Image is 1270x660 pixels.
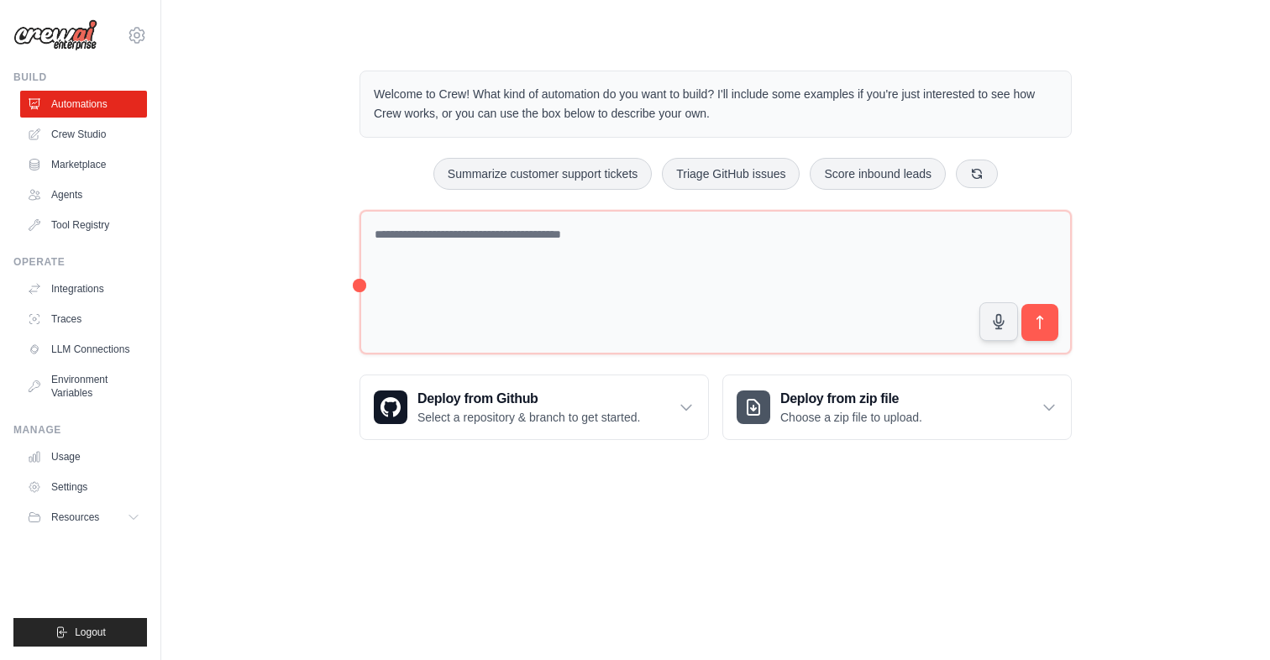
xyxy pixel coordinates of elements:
div: Operate [13,255,147,269]
a: Marketplace [20,151,147,178]
a: Usage [20,443,147,470]
a: LLM Connections [20,336,147,363]
a: Agents [20,181,147,208]
a: Automations [20,91,147,118]
span: Logout [75,626,106,639]
a: Settings [20,474,147,500]
span: Resources [51,511,99,524]
h3: Deploy from zip file [780,389,922,409]
p: Choose a zip file to upload. [780,409,922,426]
a: Integrations [20,275,147,302]
p: Welcome to Crew! What kind of automation do you want to build? I'll include some examples if you'... [374,85,1057,123]
button: Summarize customer support tickets [433,158,652,190]
h3: Deploy from Github [417,389,640,409]
div: Manage [13,423,147,437]
button: Logout [13,618,147,647]
img: Logo [13,19,97,51]
a: Environment Variables [20,366,147,406]
button: Triage GitHub issues [662,158,800,190]
button: Resources [20,504,147,531]
div: Build [13,71,147,84]
a: Crew Studio [20,121,147,148]
a: Traces [20,306,147,333]
a: Tool Registry [20,212,147,238]
button: Score inbound leads [810,158,946,190]
p: Select a repository & branch to get started. [417,409,640,426]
